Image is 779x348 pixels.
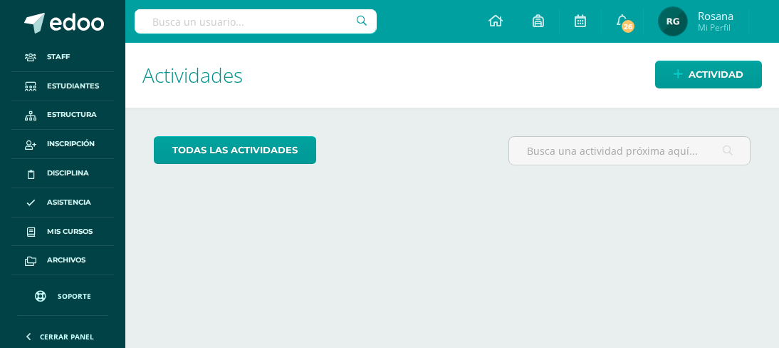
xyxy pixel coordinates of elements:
span: Actividad [689,61,743,88]
input: Busca una actividad próxima aquí... [509,137,750,165]
a: Archivos [11,246,114,275]
span: Rosana [698,9,733,23]
input: Busca un usuario... [135,9,377,34]
span: 26 [620,19,636,34]
a: Staff [11,43,114,72]
span: Mi Perfil [698,21,733,34]
a: Disciplina [11,159,114,188]
span: Disciplina [47,168,89,179]
span: Asistencia [47,197,91,208]
span: Staff [47,51,70,63]
img: e044b199acd34bf570a575bac584e1d1.png [659,7,687,36]
span: Archivos [47,255,85,266]
a: todas las Actividades [154,136,316,164]
span: Soporte [58,291,91,301]
a: Inscripción [11,130,114,159]
span: Cerrar panel [40,332,94,342]
a: Actividad [655,61,762,88]
span: Mis cursos [47,226,93,237]
a: Soporte [17,277,108,312]
a: Asistencia [11,188,114,217]
h1: Actividades [142,43,762,108]
span: Inscripción [47,138,95,150]
a: Mis cursos [11,217,114,247]
a: Estudiantes [11,72,114,101]
span: Estructura [47,109,97,121]
a: Estructura [11,101,114,130]
span: Estudiantes [47,81,99,92]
